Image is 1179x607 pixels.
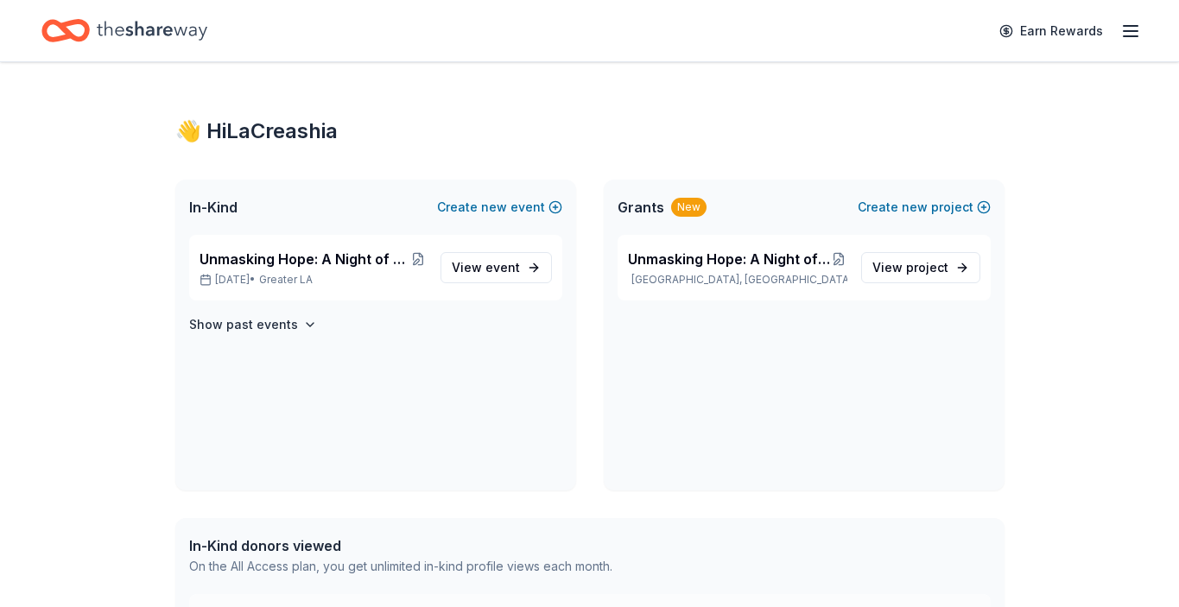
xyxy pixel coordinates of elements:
a: Home [41,10,207,51]
span: new [902,197,928,218]
span: Greater LA [259,273,313,287]
span: View [452,257,520,278]
button: Createnewproject [858,197,991,218]
p: [DATE] • [200,273,427,287]
span: Unmasking Hope: A Night of Unity and Change Fundraising Gala [628,249,831,269]
a: View project [861,252,980,283]
span: new [481,197,507,218]
div: 👋 Hi LaCreashia [175,117,1005,145]
a: Earn Rewards [989,16,1113,47]
span: View [872,257,948,278]
button: Show past events [189,314,317,335]
button: Createnewevent [437,197,562,218]
p: [GEOGRAPHIC_DATA], [GEOGRAPHIC_DATA] [628,273,847,287]
span: Unmasking Hope: A Night of Unity and Change Fundraising Gala [200,249,410,269]
div: In-Kind donors viewed [189,535,612,556]
span: event [485,260,520,275]
div: New [671,198,707,217]
span: In-Kind [189,197,238,218]
div: On the All Access plan, you get unlimited in-kind profile views each month. [189,556,612,577]
span: project [906,260,948,275]
h4: Show past events [189,314,298,335]
a: View event [441,252,552,283]
span: Grants [618,197,664,218]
